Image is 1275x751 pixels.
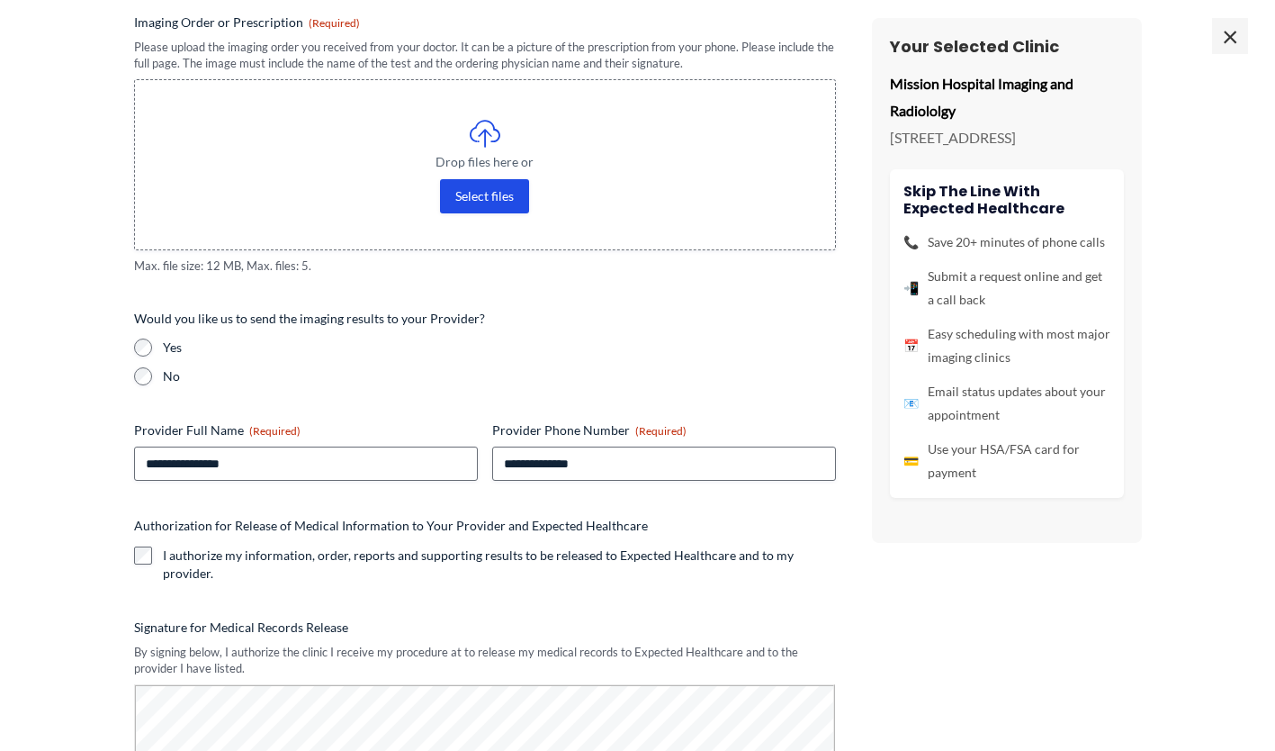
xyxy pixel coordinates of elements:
div: Please upload the imaging order you received from your doctor. It can be a picture of the prescri... [134,39,836,72]
label: No [163,367,836,385]
span: Max. file size: 12 MB, Max. files: 5. [134,258,836,275]
legend: Would you like us to send the imaging results to your Provider? [134,310,485,328]
span: 💳 [903,449,919,473]
span: (Required) [249,424,301,438]
p: [STREET_ADDRESS] [890,124,1124,151]
h3: Your Selected Clinic [890,36,1124,57]
div: By signing below, I authorize the clinic I receive my procedure at to release my medical records ... [134,644,836,677]
span: 📞 [903,231,919,254]
li: Save 20+ minutes of phone calls [903,231,1110,254]
legend: Authorization for Release of Medical Information to Your Provider and Expected Healthcare [134,517,648,535]
li: Easy scheduling with most major imaging clinics [903,322,1110,369]
li: Email status updates about your appointment [903,380,1110,427]
h4: Skip the line with Expected Healthcare [903,183,1110,217]
span: 📧 [903,392,919,415]
span: 📲 [903,276,919,300]
label: Yes [163,339,836,357]
span: (Required) [635,424,687,438]
span: 📅 [903,334,919,357]
label: Signature for Medical Records Release [134,619,836,637]
label: I authorize my information, order, reports and supporting results to be released to Expected Heal... [163,547,836,583]
li: Use your HSA/FSA card for payment [903,438,1110,484]
span: (Required) [309,16,360,30]
span: Drop files here or [171,156,799,168]
p: Mission Hospital Imaging and Radiololgy [890,70,1124,123]
label: Provider Phone Number [492,421,836,439]
label: Provider Full Name [134,421,478,439]
span: × [1212,18,1248,54]
li: Submit a request online and get a call back [903,265,1110,312]
button: select files, imaging order or prescription(required) [440,179,529,213]
label: Imaging Order or Prescription [134,14,836,32]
